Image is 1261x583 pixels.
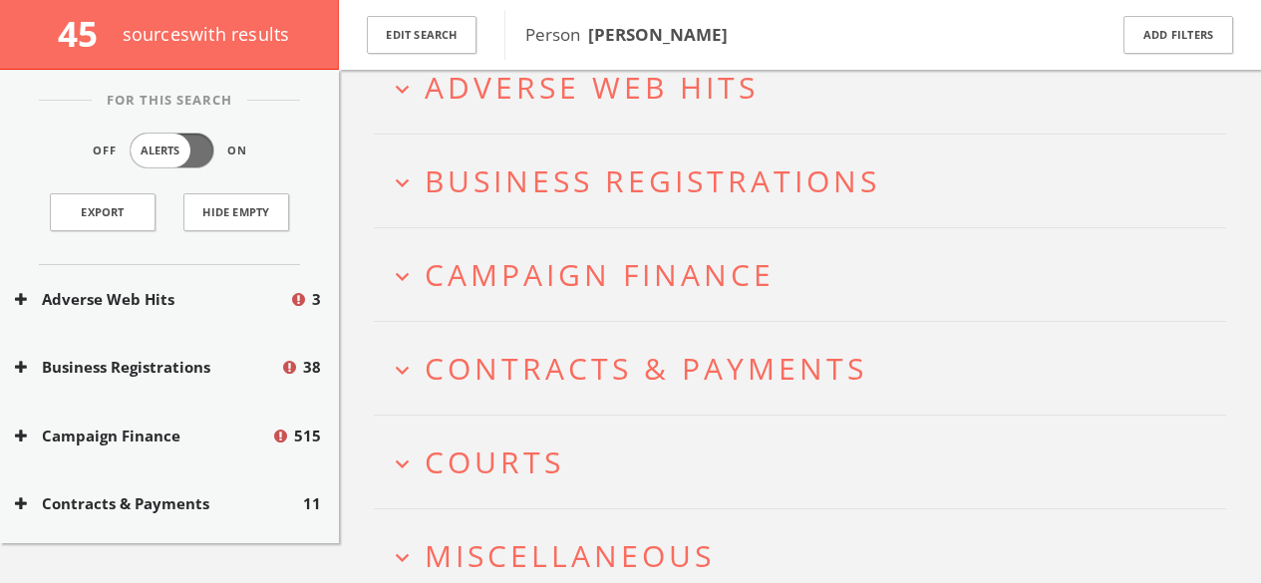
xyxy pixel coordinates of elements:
[15,425,271,447] button: Campaign Finance
[389,544,416,571] i: expand_more
[525,23,728,46] span: Person
[303,356,321,379] span: 38
[92,91,247,111] span: For This Search
[389,164,1226,197] button: expand_moreBusiness Registrations
[389,539,1226,572] button: expand_moreMiscellaneous
[183,193,289,231] button: Hide Empty
[15,492,303,515] button: Contracts & Payments
[425,160,880,201] span: Business Registrations
[389,450,416,477] i: expand_more
[425,441,564,482] span: Courts
[588,23,728,46] b: [PERSON_NAME]
[93,143,117,159] span: Off
[227,143,247,159] span: On
[425,535,715,576] span: Miscellaneous
[15,288,289,311] button: Adverse Web Hits
[389,71,1226,104] button: expand_moreAdverse Web Hits
[389,169,416,196] i: expand_more
[367,16,476,55] button: Edit Search
[389,445,1226,478] button: expand_moreCourts
[389,258,1226,291] button: expand_moreCampaign Finance
[303,492,321,515] span: 11
[425,67,759,108] span: Adverse Web Hits
[389,352,1226,385] button: expand_moreContracts & Payments
[58,10,115,57] span: 45
[389,357,416,384] i: expand_more
[123,22,290,46] span: source s with results
[389,263,416,290] i: expand_more
[294,425,321,447] span: 515
[312,288,321,311] span: 3
[15,356,280,379] button: Business Registrations
[425,348,867,389] span: Contracts & Payments
[389,76,416,103] i: expand_more
[425,254,775,295] span: Campaign Finance
[50,193,156,231] a: Export
[1123,16,1233,55] button: Add Filters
